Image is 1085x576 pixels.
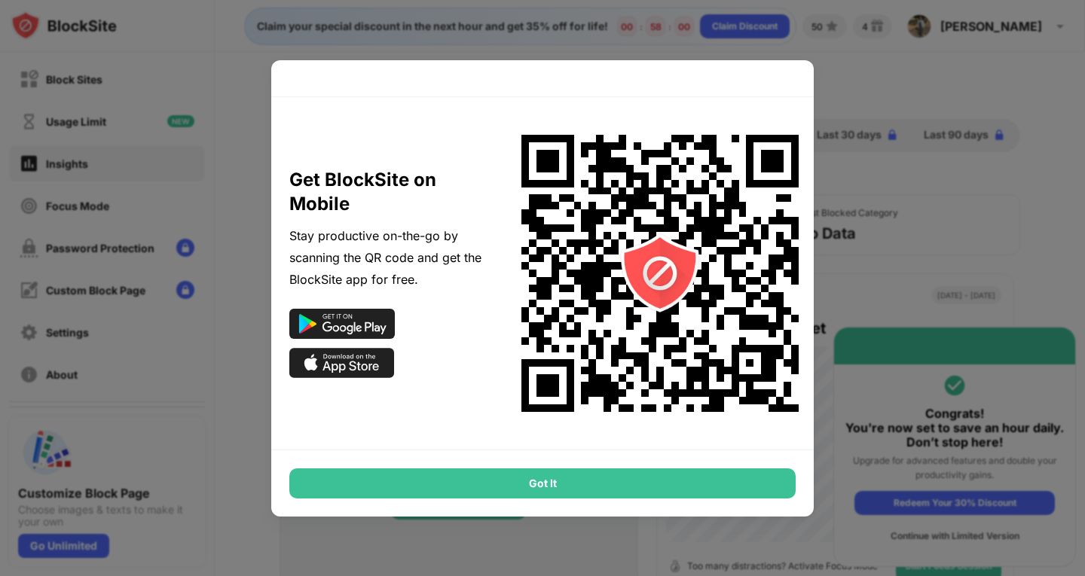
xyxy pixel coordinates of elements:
[289,225,488,290] div: Stay productive on-the-go by scanning the QR code and get the BlockSite app for free.
[289,468,796,498] div: Got It
[289,348,395,378] img: app-store-black.svg
[502,115,818,431] img: onboard-omni-qr-code.svg
[289,309,395,339] img: google-play-black.svg
[289,168,488,216] div: Get BlockSite on Mobile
